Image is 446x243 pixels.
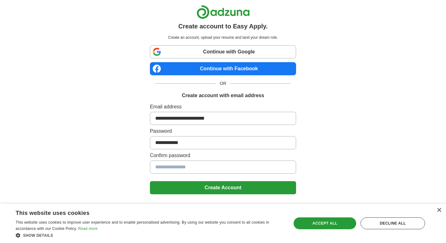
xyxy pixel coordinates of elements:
a: Continue with Google [150,45,296,58]
h1: Create account with email address [182,92,264,99]
button: Create Account [150,181,296,194]
div: Show details [16,232,283,238]
span: Show details [23,233,53,238]
label: Password [150,127,296,135]
div: Decline all [361,217,425,229]
a: Continue with Facebook [150,62,296,75]
span: This website uses cookies to improve user experience and to enable personalised advertising. By u... [16,220,269,231]
a: Read more, opens a new window [78,226,98,231]
div: Accept all [294,217,356,229]
div: This website uses cookies [16,207,268,217]
span: OR [216,80,230,87]
label: Email address [150,103,296,111]
div: Close [437,208,441,213]
img: Adzuna logo [197,5,250,19]
h1: Create account to Easy Apply. [178,22,268,31]
p: Create an account, upload your resume and land your dream role. [151,35,295,40]
label: Confirm password [150,152,296,159]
